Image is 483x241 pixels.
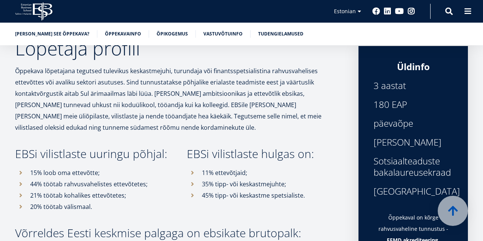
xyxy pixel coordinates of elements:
span: Ettevõtlus ja ärijuhtimine (päevaõpe) [9,84,91,91]
input: Mõjuettevõtlus [2,104,7,109]
a: [PERSON_NAME] see õppekava? [15,30,89,38]
a: Linkedin [384,8,391,15]
div: päevaõpe [374,118,453,129]
li: 21% töötab kohalikes ettevõtetes; [15,190,172,201]
p: 35% tipp- või keskastmejuhte; [202,178,343,190]
div: [GEOGRAPHIC_DATA] [374,186,453,197]
a: Vastuvõtuinfo [203,30,243,38]
a: Õpikogemus [157,30,188,38]
li: 44% töötab rahvusvahelistes ettevõtetes; [15,178,172,190]
p: Õppekava lõpetajana tegutsed tulevikus keskastmejuhi, turundaja või finantsspetsialistina rahvusv... [15,65,343,133]
div: 3 aastat [374,80,453,91]
div: 180 EAP [374,99,453,110]
a: Õppekavainfo [105,30,141,38]
div: Sotsiaalteaduste bakalaureusekraad [374,155,453,178]
li: 20% töötab välismaal. [15,201,172,212]
a: Instagram [408,8,415,15]
h2: Lõpetaja profiil [15,39,343,58]
input: Ettevõtlus ja ärijuhtimine (päevaõpe) [2,84,7,89]
h3: EBSi vilistlaste uuringu põhjal: [15,148,172,160]
input: Ettevõtlus ja ärijuhtimine (sessioonõpe), õpingute algus [DATE] [2,74,7,79]
div: [PERSON_NAME] [374,137,453,148]
span: Ettevõtlus ja ärijuhtimine (sessioonõpe), õpingute algus [DATE] [9,74,149,81]
a: Facebook [372,8,380,15]
a: Tudengielamused [258,30,303,38]
p: 45% tipp- või keskastme spetsialiste. [202,190,343,201]
p: 11% ettevõtjaid; [202,167,343,178]
span: Rahvusvaheline ärijuhtimine [9,94,72,100]
a: Youtube [395,8,404,15]
input: Rahvusvaheline ärijuhtimine [2,94,7,99]
div: Üldinfo [374,61,453,72]
h3: EBSi vilistlaste hulgas on: [187,148,343,160]
span: Perekonnanimi [164,0,198,7]
span: Mõjuettevõtlus [9,103,43,110]
li: 15% loob oma ettevõtte; [15,167,172,178]
h3: Võrreldes Eesti keskmise palgaga on ebsikate brutopalk: [15,227,343,239]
